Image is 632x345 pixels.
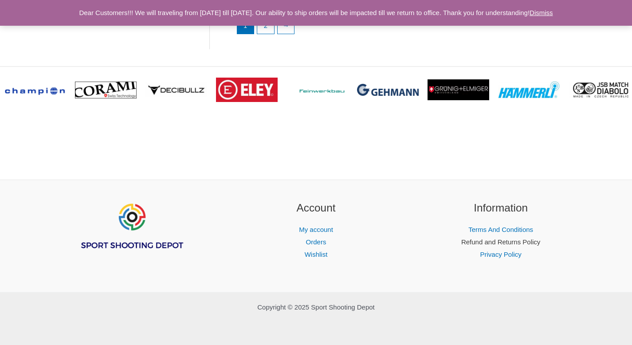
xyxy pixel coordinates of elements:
[530,9,553,16] a: Dismiss
[236,16,582,39] nav: Product Pagination
[306,238,326,246] a: Orders
[420,200,582,216] h2: Information
[50,200,213,272] aside: Footer Widget 1
[235,200,397,216] h2: Account
[299,226,333,233] a: My account
[235,223,397,261] nav: Account
[50,301,582,314] p: Copyright © 2025 Sport Shooting Depot
[468,226,533,233] a: Terms And Conditions
[216,78,278,102] img: brand logo
[305,251,328,258] a: Wishlist
[420,223,582,261] nav: Information
[235,200,397,261] aside: Footer Widget 2
[461,238,540,246] a: Refund and Returns Policy
[480,251,521,258] a: Privacy Policy
[420,200,582,261] aside: Footer Widget 3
